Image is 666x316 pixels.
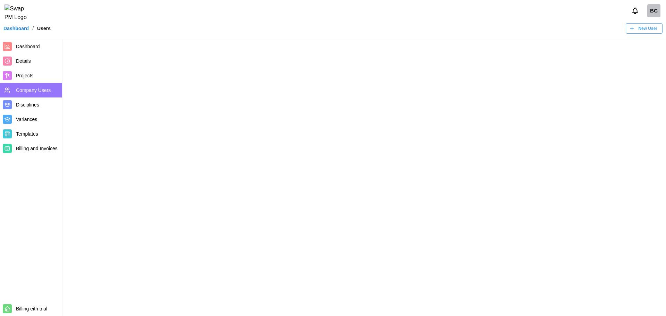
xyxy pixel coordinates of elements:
[16,44,40,49] span: Dashboard
[3,26,29,31] a: Dashboard
[647,4,660,17] a: Billing check
[638,24,657,33] span: New User
[626,23,663,34] button: New User
[629,5,641,17] button: Notifications
[16,306,47,311] span: Billing eith trial
[32,26,34,31] div: /
[16,131,38,137] span: Templates
[37,26,51,31] div: Users
[5,5,33,22] img: Swap PM Logo
[16,87,51,93] span: Company Users
[16,117,37,122] span: Variances
[647,4,660,17] div: BC
[16,58,31,64] span: Details
[16,146,58,151] span: Billing and Invoices
[16,73,34,78] span: Projects
[16,102,39,108] span: Disciplines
